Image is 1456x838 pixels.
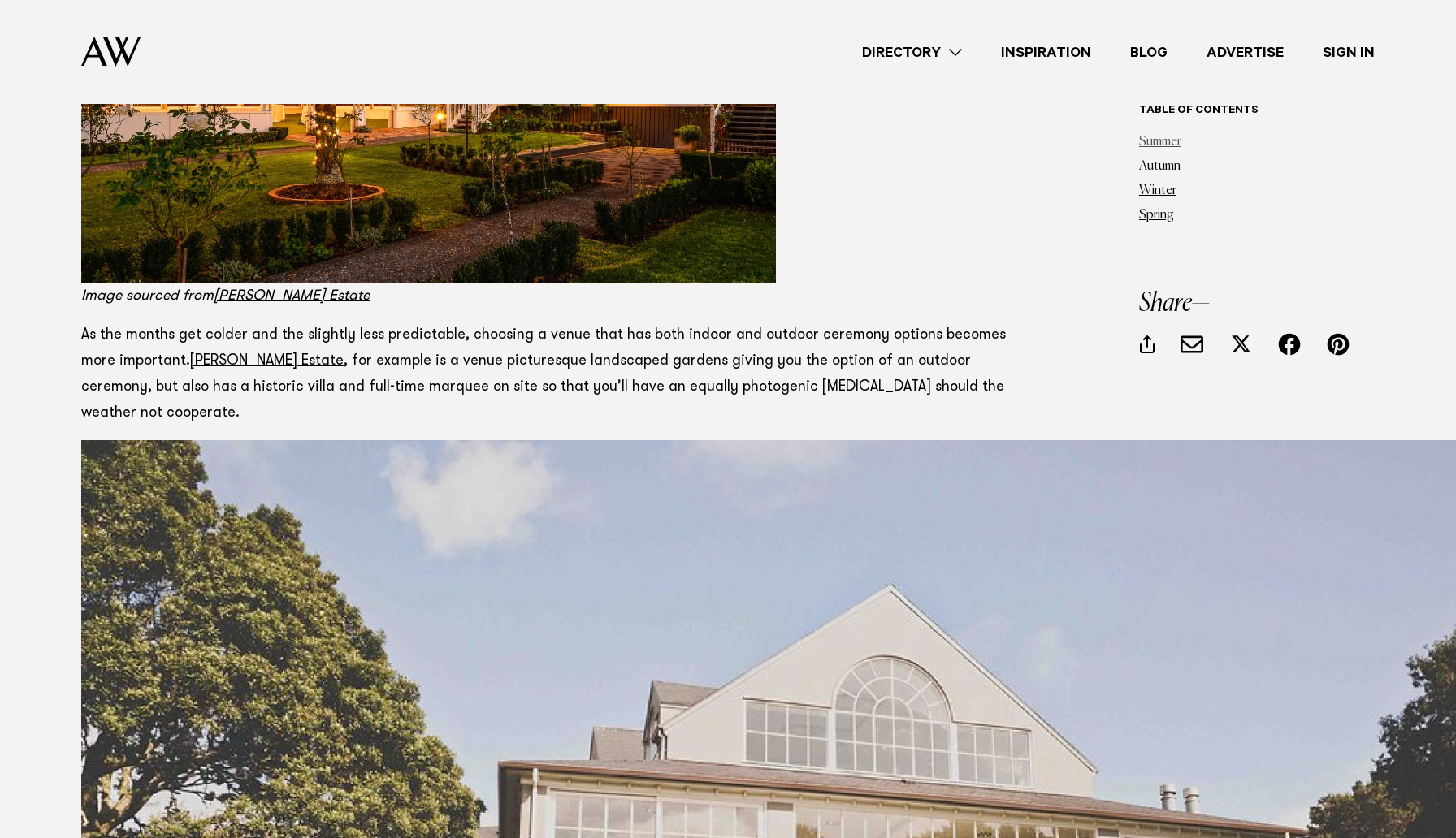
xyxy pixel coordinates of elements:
[1303,41,1394,63] a: Sign In
[190,354,344,369] a: [PERSON_NAME] Estate
[81,289,370,304] em: Image sourced from
[1139,290,1375,316] h3: Share
[981,41,1111,63] a: Inspiration
[1139,160,1181,173] a: Autumn
[1139,136,1181,149] a: Summer
[81,322,1033,426] p: As the months get colder and the slightly less predictable, choosing a venue that has both indoor...
[81,37,141,67] img: Auckland Weddings Logo
[214,289,370,304] a: [PERSON_NAME] Estate
[843,41,981,63] a: Directory
[1111,41,1187,63] a: Blog
[1139,209,1174,222] a: Spring
[1139,184,1176,197] a: Winter
[1139,104,1375,119] h6: Table of contents
[1187,41,1303,63] a: Advertise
